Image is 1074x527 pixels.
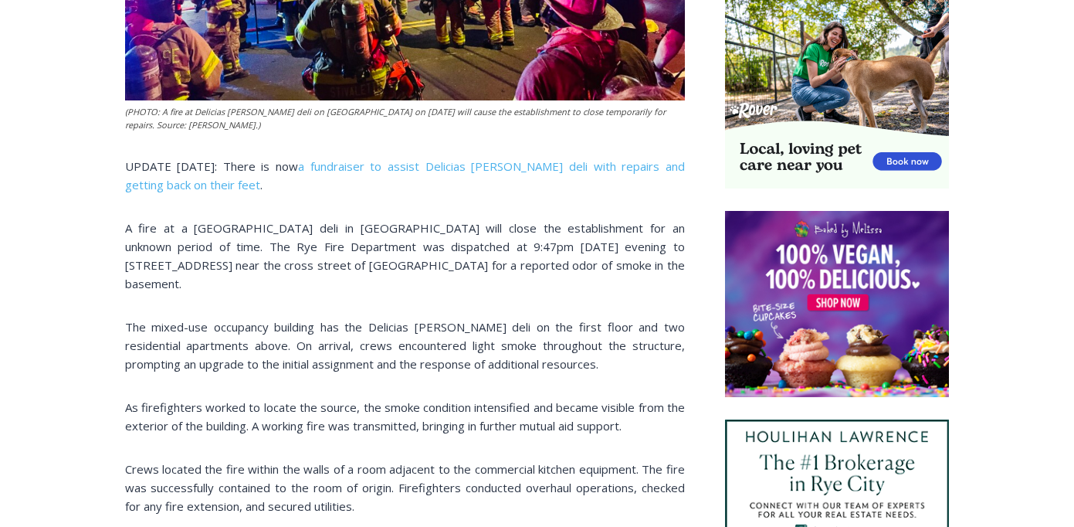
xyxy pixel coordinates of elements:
[371,150,748,192] a: Intern @ [DOMAIN_NAME]
[1,155,155,192] a: Open Tues. - Sun. [PHONE_NUMBER]
[125,461,685,514] span: Crews located the fire within the walls of a room adjacent to the commercial kitchen equipment. T...
[459,5,557,70] a: Book [PERSON_NAME]'s Good Humor for Your Event
[470,16,537,59] h4: Book [PERSON_NAME]'s Good Humor for Your Event
[125,399,685,433] span: As firefighters worked to locate the source, the smoke condition intensified and became visible f...
[125,158,685,192] a: a fundraiser to assist Delicias [PERSON_NAME] deli with repairs and getting back on their feet
[725,211,949,398] img: Baked by Melissa
[404,154,716,189] span: Intern @ [DOMAIN_NAME]
[125,105,685,132] figcaption: (PHOTO: A fire at Delicias [PERSON_NAME] deli on [GEOGRAPHIC_DATA] on [DATE] will cause the estab...
[125,319,685,372] span: The mixed-use occupancy building has the Delicias [PERSON_NAME] deli on the first floor and two r...
[5,159,151,218] span: Open Tues. - Sun. [PHONE_NUMBER]
[158,97,219,185] div: Located at [STREET_ADDRESS][PERSON_NAME]
[125,157,685,194] p: UPDATE [DATE]: There is now .
[390,1,730,150] div: "I learned about the history of a place I’d honestly never considered even as a resident of [GEOG...
[125,220,685,291] span: A fire at a [GEOGRAPHIC_DATA] deli in [GEOGRAPHIC_DATA] will close the establishment for an unkno...
[101,28,381,42] div: No Generators on Trucks so No Noise or Pollution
